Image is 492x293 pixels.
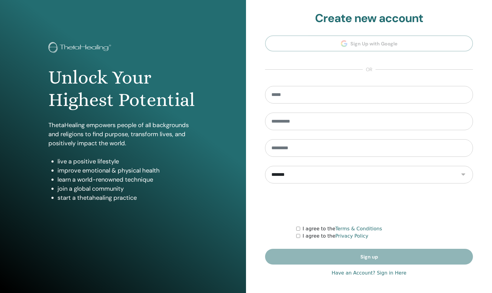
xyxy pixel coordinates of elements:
li: join a global community [57,184,197,193]
a: Terms & Conditions [335,226,382,232]
li: improve emotional & physical health [57,166,197,175]
h1: Unlock Your Highest Potential [48,66,197,111]
p: ThetaHealing empowers people of all backgrounds and religions to find purpose, transform lives, a... [48,120,197,148]
li: start a thetahealing practice [57,193,197,202]
label: I agree to the [303,232,368,240]
li: live a positive lifestyle [57,157,197,166]
span: or [363,66,376,73]
a: Privacy Policy [335,233,368,239]
label: I agree to the [303,225,382,232]
li: learn a world-renowned technique [57,175,197,184]
a: Have an Account? Sign in Here [332,269,406,277]
h2: Create new account [265,12,473,25]
iframe: reCAPTCHA [323,193,415,216]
